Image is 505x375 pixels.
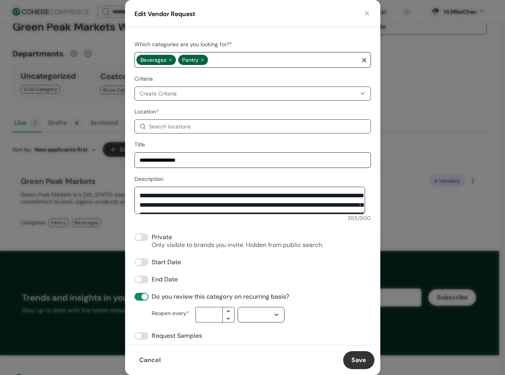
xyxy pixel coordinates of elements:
[343,351,374,369] button: Save
[152,241,323,249] div: Only visible to brands you invite. Hidden from public search.
[134,175,163,182] label: Description
[134,108,159,115] label: Location
[152,276,371,283] div: End Date
[131,351,169,369] button: Cancel
[140,56,167,64] span: Beverages
[134,41,232,48] label: Which categories are you looking for?
[134,141,145,148] label: Title
[223,307,234,315] button: increment value
[134,75,153,82] label: Criteria
[152,309,189,317] label: Reopen every
[136,55,176,65] span: Beverages
[223,315,234,322] button: decrease value
[182,56,199,64] span: Pantry
[152,293,371,301] div: Do you review this category on recurring basis?
[149,123,191,131] div: Search locations
[178,55,208,65] span: Pantry
[152,258,371,266] div: Start Date
[152,332,371,340] div: Request Samples
[140,90,177,98] div: Create Criteria
[152,233,323,241] div: Private
[134,214,371,222] div: 355 / 500
[134,9,195,19] div: Edit Vendor Request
